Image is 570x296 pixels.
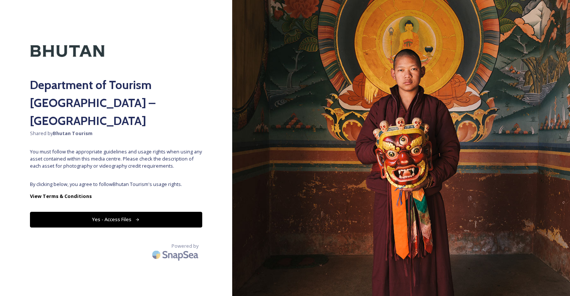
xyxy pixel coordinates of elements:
[172,242,198,250] span: Powered by
[30,148,202,170] span: You must follow the appropriate guidelines and usage rights when using any asset contained within...
[30,181,202,188] span: By clicking below, you agree to follow Bhutan Tourism 's usage rights.
[30,76,202,130] h2: Department of Tourism [GEOGRAPHIC_DATA] – [GEOGRAPHIC_DATA]
[30,30,105,72] img: Kingdom-of-Bhutan-Logo.png
[30,212,202,227] button: Yes - Access Files
[30,130,202,137] span: Shared by
[53,130,93,137] strong: Bhutan Tourism
[30,193,92,199] strong: View Terms & Conditions
[30,192,202,201] a: View Terms & Conditions
[150,246,202,263] img: SnapSea Logo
